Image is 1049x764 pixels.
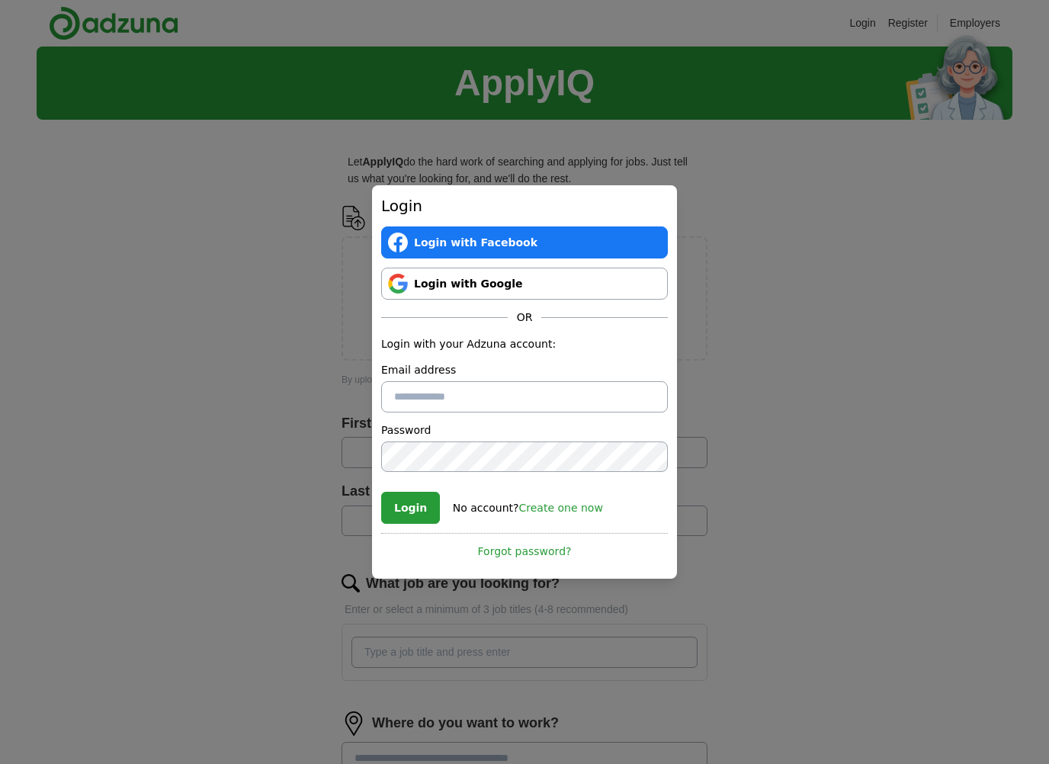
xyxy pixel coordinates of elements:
[381,226,668,258] a: Login with Facebook
[508,309,542,326] span: OR
[381,533,668,560] a: Forgot password?
[381,335,668,352] p: Login with your Adzuna account:
[518,502,602,514] a: Create one now
[381,492,440,524] button: Login
[381,422,668,438] label: Password
[381,194,668,217] h2: Login
[381,361,668,378] label: Email address
[453,490,603,516] div: No account?
[381,268,668,300] a: Login with Google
